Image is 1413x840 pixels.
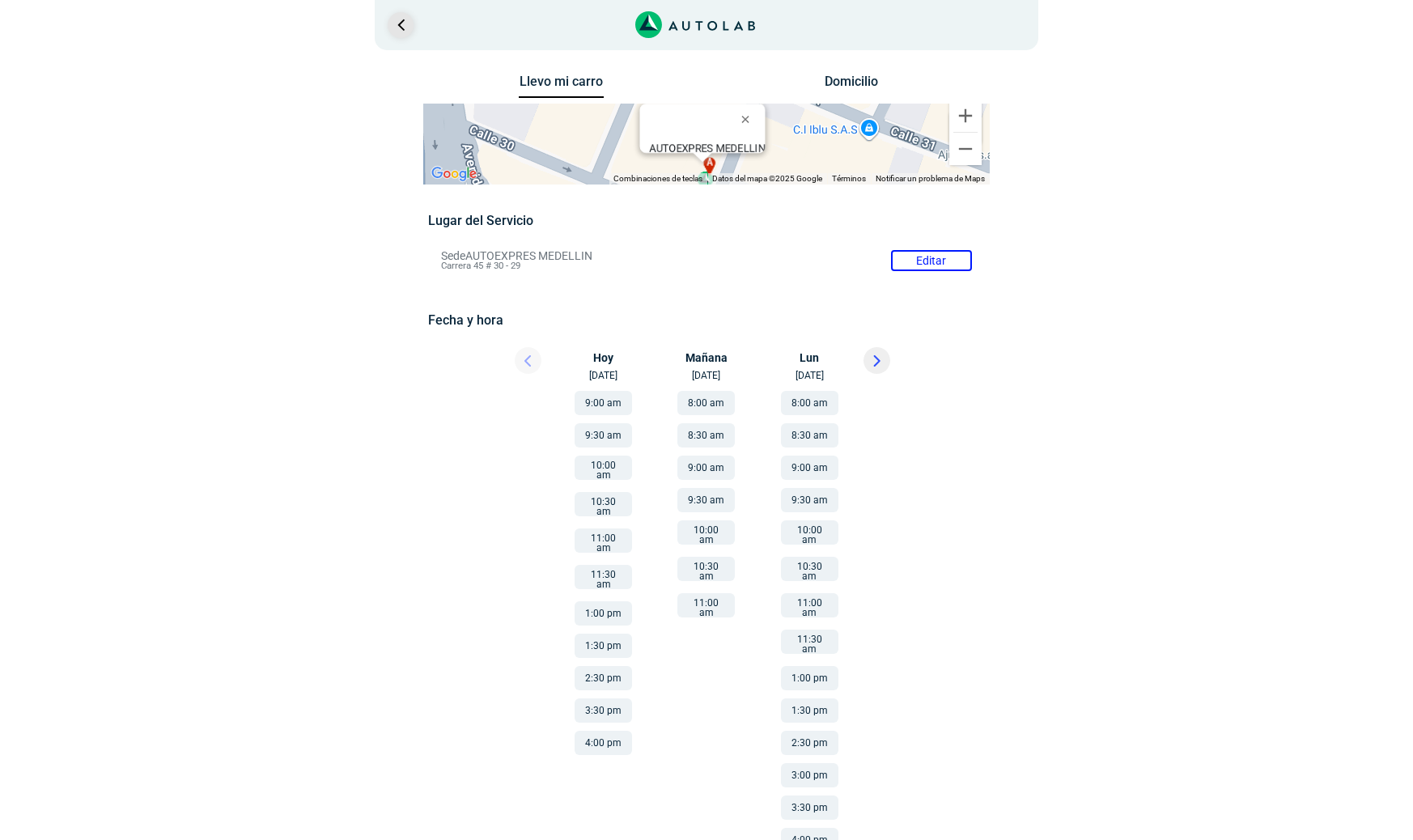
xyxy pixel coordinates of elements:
[428,213,984,228] h5: Lugar del Servicio
[575,634,632,658] button: 1:30 pm
[575,698,632,723] button: 3:30 pm
[809,74,894,97] button: Domicilio
[575,666,632,690] button: 2:30 pm
[677,456,735,480] button: 9:00 am
[677,557,735,581] button: 10:30 am
[650,142,766,155] b: AUTOEXPRES MEDELLIN
[677,423,735,448] button: 8:30 am
[575,423,632,448] button: 9:30 am
[635,16,756,32] a: Link al sitio de autolab
[575,731,632,755] button: 4:00 pm
[427,163,481,185] a: Abre esta zona en Google Maps (se abre en una nueva ventana)
[781,488,838,512] button: 9:30 am
[388,12,414,38] a: Ir al paso anterior
[781,795,838,820] button: 3:30 pm
[677,593,735,617] button: 11:00 am
[575,456,632,480] button: 10:00 am
[706,157,713,171] span: a
[781,630,838,654] button: 11:30 am
[781,731,838,755] button: 2:30 pm
[781,557,838,581] button: 10:30 am
[781,456,838,480] button: 9:00 am
[781,391,838,415] button: 8:00 am
[650,142,766,167] div: Carrera 45 # 30 - 29
[781,593,838,617] button: 11:00 am
[575,492,632,516] button: 10:30 am
[677,488,735,512] button: 9:30 am
[832,174,866,183] a: Términos (se abre en una nueva pestaña)
[712,174,822,183] span: Datos del mapa ©2025 Google
[428,312,984,328] h5: Fecha y hora
[613,173,702,185] button: Combinaciones de teclas
[519,74,604,99] button: Llevo mi carro
[575,528,632,553] button: 11:00 am
[677,391,735,415] button: 8:00 am
[730,100,769,138] button: Cerrar
[949,100,982,132] button: Ampliar
[949,133,982,165] button: Reducir
[781,520,838,545] button: 10:00 am
[677,520,735,545] button: 10:00 am
[575,391,632,415] button: 9:00 am
[575,601,632,626] button: 1:00 pm
[781,698,838,723] button: 1:30 pm
[781,763,838,787] button: 3:00 pm
[575,565,632,589] button: 11:30 am
[781,666,838,690] button: 1:00 pm
[781,423,838,448] button: 8:30 am
[427,163,481,185] img: Google
[876,174,985,183] a: Notificar un problema de Maps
